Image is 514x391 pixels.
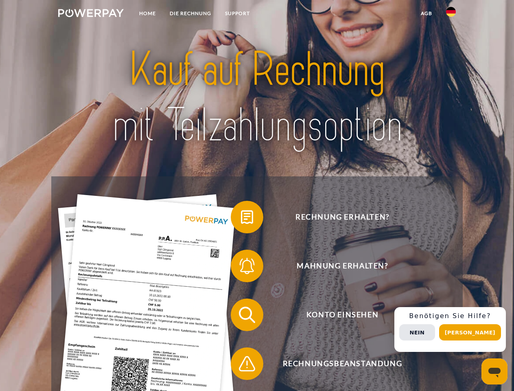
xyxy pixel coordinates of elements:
img: qb_search.svg [237,305,257,325]
button: Rechnung erhalten? [231,201,442,233]
button: Konto einsehen [231,299,442,331]
span: Rechnungsbeanstandung [243,347,442,380]
a: agb [414,6,439,21]
button: Rechnungsbeanstandung [231,347,442,380]
button: Mahnung erhalten? [231,250,442,282]
iframe: Schaltfläche zum Öffnen des Messaging-Fensters [481,358,507,384]
span: Mahnung erhalten? [243,250,442,282]
img: qb_warning.svg [237,354,257,374]
img: de [446,7,456,17]
a: Home [132,6,163,21]
div: Schnellhilfe [394,307,506,352]
h3: Benötigen Sie Hilfe? [399,312,501,320]
span: Konto einsehen [243,299,442,331]
button: Nein [399,324,435,340]
a: SUPPORT [218,6,257,21]
img: qb_bell.svg [237,256,257,276]
img: title-powerpay_de.svg [78,39,436,156]
img: qb_bill.svg [237,207,257,227]
img: logo-powerpay-white.svg [58,9,124,17]
span: Rechnung erhalten? [243,201,442,233]
button: [PERSON_NAME] [439,324,501,340]
a: DIE RECHNUNG [163,6,218,21]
